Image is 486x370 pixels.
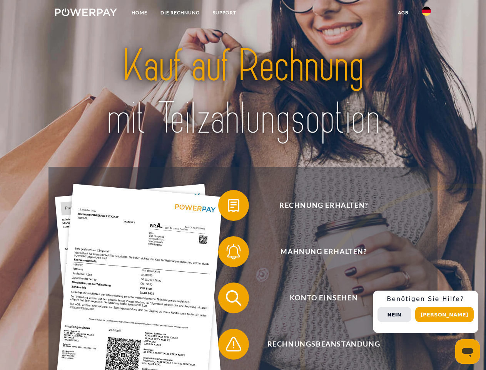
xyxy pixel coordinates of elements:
button: Konto einsehen [218,283,418,313]
img: qb_bill.svg [224,196,243,215]
div: Schnellhilfe [373,291,478,333]
button: Rechnung erhalten? [218,190,418,221]
iframe: Schaltfläche zum Öffnen des Messaging-Fensters [455,339,480,364]
button: Rechnungsbeanstandung [218,329,418,360]
span: Rechnungsbeanstandung [229,329,418,360]
img: qb_warning.svg [224,335,243,354]
img: de [422,7,431,16]
img: qb_search.svg [224,288,243,308]
span: Mahnung erhalten? [229,236,418,267]
a: SUPPORT [206,6,243,20]
button: [PERSON_NAME] [415,307,474,322]
a: DIE RECHNUNG [154,6,206,20]
img: title-powerpay_de.svg [73,37,413,148]
img: qb_bell.svg [224,242,243,261]
span: Konto einsehen [229,283,418,313]
button: Mahnung erhalten? [218,236,418,267]
a: agb [391,6,415,20]
button: Nein [377,307,411,322]
a: Home [125,6,154,20]
img: logo-powerpay-white.svg [55,8,117,16]
span: Rechnung erhalten? [229,190,418,221]
h3: Benötigen Sie Hilfe? [377,295,474,303]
